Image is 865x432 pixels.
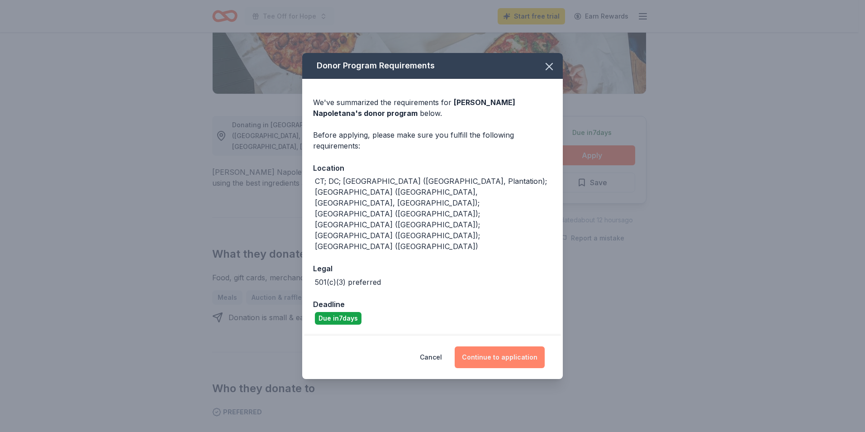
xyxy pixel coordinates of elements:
div: Location [313,162,552,174]
div: Donor Program Requirements [302,53,563,79]
div: Legal [313,263,552,274]
button: Continue to application [455,346,545,368]
div: 501(c)(3) preferred [315,277,381,288]
div: Before applying, please make sure you fulfill the following requirements: [313,130,552,151]
button: Cancel [420,346,442,368]
div: CT; DC; [GEOGRAPHIC_DATA] ([GEOGRAPHIC_DATA], Plantation); [GEOGRAPHIC_DATA] ([GEOGRAPHIC_DATA], ... [315,176,552,252]
div: Deadline [313,298,552,310]
div: Due in 7 days [315,312,361,325]
div: We've summarized the requirements for below. [313,97,552,119]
